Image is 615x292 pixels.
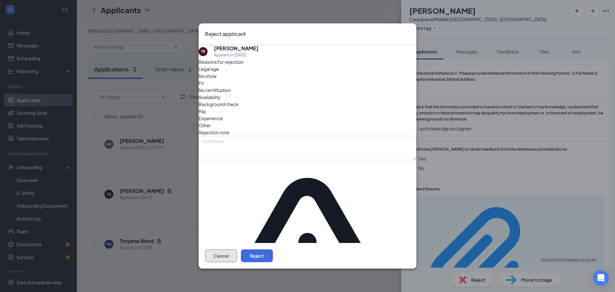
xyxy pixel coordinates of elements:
[214,52,258,58] div: Applied on [DATE]
[593,270,609,286] div: Open Intercom Messenger
[199,101,239,108] span: Background check
[199,79,204,87] span: Fit
[199,94,221,101] span: Availability
[199,115,223,122] span: Experience
[205,30,246,38] h3: Reject applicant
[199,59,243,65] span: Reasons for rejection
[199,122,211,129] span: Other
[214,45,258,52] h5: [PERSON_NAME]
[199,87,231,94] span: No certification
[199,65,219,72] span: Legal age
[199,108,206,115] span: Pay
[205,249,237,262] button: Cancel
[199,72,217,79] span: No show
[201,49,205,54] div: TR
[199,129,229,135] span: Rejection note
[241,249,273,262] button: Reject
